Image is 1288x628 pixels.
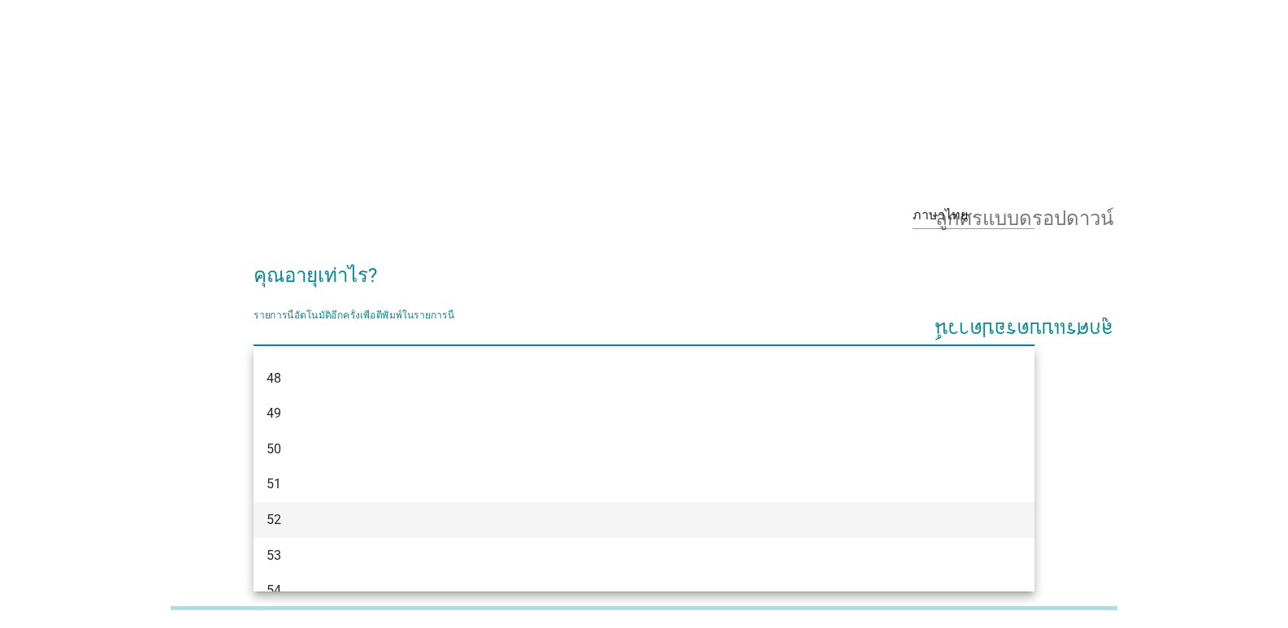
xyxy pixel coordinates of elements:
[913,207,968,223] font: ภาษาไทย
[254,264,377,287] font: คุณอายุเท่าไร?
[267,405,281,421] font: 49
[267,512,281,527] font: 52
[267,583,281,598] font: 54
[267,370,281,386] font: 48
[267,548,281,563] font: 53
[935,323,1113,342] font: ลูกศรแบบดรอปดาวน์
[254,319,1012,345] input: รายการนี้อัตโนมัติอีกครั้งเพื่อตีพิมพ์ในรายการนี้
[267,441,281,457] font: 50
[267,476,281,492] font: 51
[935,206,1113,225] font: ลูกศรแบบดรอปดาวน์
